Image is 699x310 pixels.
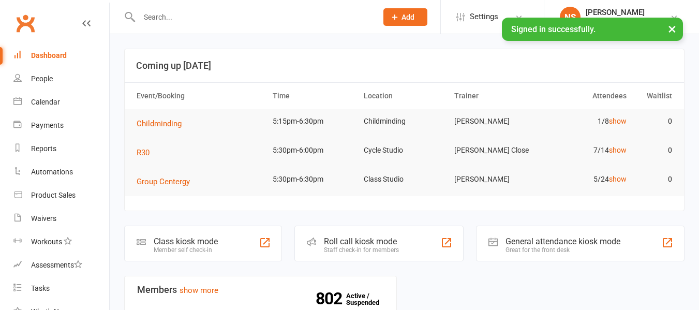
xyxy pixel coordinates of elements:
a: Dashboard [13,44,109,67]
div: Waivers [31,214,56,223]
div: Class kiosk mode [154,237,218,246]
div: Member self check-in [154,246,218,254]
td: Class Studio [359,167,450,191]
td: 0 [631,109,677,134]
div: Dashboard [31,51,67,60]
td: 7/14 [541,138,632,163]
h3: Coming up [DATE] [136,61,673,71]
a: Calendar [13,91,109,114]
div: Automations [31,168,73,176]
a: Assessments [13,254,109,277]
div: Calendar [31,98,60,106]
td: 5:30pm-6:00pm [268,138,359,163]
td: [PERSON_NAME] [450,167,541,191]
button: × [663,18,681,40]
div: Staff check-in for members [324,246,399,254]
button: Childminding [137,117,189,130]
td: Cycle Studio [359,138,450,163]
a: Product Sales [13,184,109,207]
h3: Members [137,285,384,295]
th: Time [268,83,359,109]
div: NS [560,7,581,27]
a: People [13,67,109,91]
div: People [31,75,53,83]
td: 1/8 [541,109,632,134]
a: Automations [13,160,109,184]
div: Reports [31,144,56,153]
td: 5:15pm-6:30pm [268,109,359,134]
button: Group Centergy [137,175,197,188]
th: Trainer [450,83,541,109]
span: R30 [137,148,150,157]
strong: 802 [316,291,346,306]
a: show [609,146,627,154]
span: Childminding [137,119,182,128]
div: NRG Fitness Centre [586,17,648,26]
th: Waitlist [631,83,677,109]
div: Workouts [31,238,62,246]
a: Reports [13,137,109,160]
a: show [609,175,627,183]
div: Assessments [31,261,82,269]
span: Add [401,13,414,21]
td: 5/24 [541,167,632,191]
td: 5:30pm-6:30pm [268,167,359,191]
td: 0 [631,167,677,191]
a: show [609,117,627,125]
div: General attendance kiosk mode [505,237,620,246]
span: Signed in successfully. [511,24,596,34]
td: Childminding [359,109,450,134]
div: Product Sales [31,191,76,199]
div: Roll call kiosk mode [324,237,399,246]
a: Tasks [13,277,109,300]
div: Payments [31,121,64,129]
th: Event/Booking [132,83,268,109]
td: [PERSON_NAME] Close [450,138,541,163]
a: Waivers [13,207,109,230]
a: Payments [13,114,109,137]
a: show more [180,286,218,295]
div: Great for the front desk [505,246,620,254]
a: Workouts [13,230,109,254]
button: Add [383,8,427,26]
span: Settings [470,5,498,28]
input: Search... [136,10,370,24]
a: Clubworx [12,10,38,36]
div: [PERSON_NAME] [586,8,648,17]
th: Attendees [541,83,632,109]
div: Tasks [31,284,50,292]
span: Group Centergy [137,177,190,186]
button: R30 [137,146,157,159]
th: Location [359,83,450,109]
td: 0 [631,138,677,163]
td: [PERSON_NAME] [450,109,541,134]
